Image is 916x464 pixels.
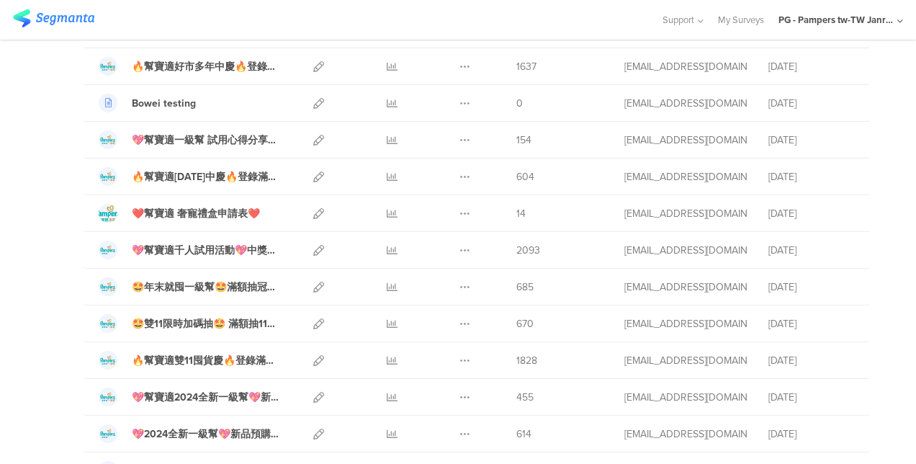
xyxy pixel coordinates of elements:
[132,316,282,331] div: 🤩雙11限時加碼抽🤩 滿額抽11台 iPad！
[663,13,694,27] span: Support
[624,169,747,184] div: hsiao.c.1@pg.com
[132,206,260,221] div: ❤️幫寶適 奢寵禮盒申請表❤️
[624,427,747,442] div: hsiao.c.1@pg.com
[624,390,747,405] div: hsiao.c.1@pg.com
[624,206,747,221] div: hsiao.c.1@pg.com
[516,243,540,258] span: 2093
[768,96,855,111] div: [DATE]
[624,133,747,148] div: hsiao.c.1@pg.com
[624,353,747,368] div: hsiao.c.1@pg.com
[132,169,282,184] div: 🔥幫寶適618年中慶🔥登錄滿額發票 抽iPhone 16 Pro！
[768,316,855,331] div: [DATE]
[99,424,282,443] a: 💖2024全新一級幫💖新品預購活動
[624,59,747,74] div: hsiao.c.1@pg.com
[99,94,196,112] a: Bowei testing
[99,130,282,149] a: 💖幫寶適一級幫 試用心得分享活動💖
[768,390,855,405] div: [DATE]
[768,353,855,368] div: [DATE]
[768,427,855,442] div: [DATE]
[13,9,94,27] img: segmanta logo
[768,243,855,258] div: [DATE]
[768,280,855,295] div: [DATE]
[624,243,747,258] div: hsiao.c.1@pg.com
[99,277,282,296] a: 🤩年末就囤一級幫🤩滿額抽冠軍奶爸[PERSON_NAME]簽名球
[132,133,282,148] div: 💖幫寶適一級幫 試用心得分享活動💖
[516,316,534,331] span: 670
[99,57,282,76] a: 🔥幫寶適好市多年中慶🔥登錄滿額發票 抽3支iPhone 16 Pro！
[132,59,282,74] div: 🔥幫寶適好市多年中慶🔥登錄滿額發票 抽3支iPhone 16 Pro！
[132,280,282,295] div: 🤩年末就囤一級幫🤩滿額抽冠軍奶爸陳傑憲簽名球
[516,133,531,148] span: 154
[624,96,747,111] div: peh.b.1@pg.com
[516,280,534,295] span: 685
[778,13,894,27] div: PG - Pampers tw-TW Janrain
[99,241,282,259] a: 💖幫寶適千人試用活動💖中獎登記
[768,169,855,184] div: [DATE]
[516,96,523,111] span: 0
[99,204,260,223] a: ❤️幫寶適 奢寵禮盒申請表❤️
[516,427,531,442] span: 614
[516,353,537,368] span: 1828
[99,351,282,370] a: 🔥幫寶適雙11囤貨慶🔥登錄滿額發票 抽iPhone 16 Pro！
[99,314,282,333] a: 🤩雙11限時加碼抽🤩 滿額抽11台 iPad！
[516,59,536,74] span: 1637
[516,390,534,405] span: 455
[132,243,282,258] div: 💖幫寶適千人試用活動💖中獎登記
[516,169,534,184] span: 604
[132,427,282,442] div: 💖2024全新一級幫💖新品預購活動
[624,316,747,331] div: hsiao.c.1@pg.com
[132,390,282,405] div: 💖幫寶適2024全新一級幫💖新品試用活動
[132,353,282,368] div: 🔥幫寶適雙11囤貨慶🔥登錄滿額發票 抽iPhone 16 Pro！
[516,206,526,221] span: 14
[768,133,855,148] div: [DATE]
[768,206,855,221] div: [DATE]
[99,388,282,406] a: 💖幫寶適2024全新一級幫💖新品試用活動
[768,59,855,74] div: [DATE]
[624,280,747,295] div: hsiao.c.1@pg.com
[132,96,196,111] div: Bowei testing
[99,167,282,186] a: 🔥幫寶適[DATE]中慶🔥登錄滿額發票 抽iPhone 16 Pro！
